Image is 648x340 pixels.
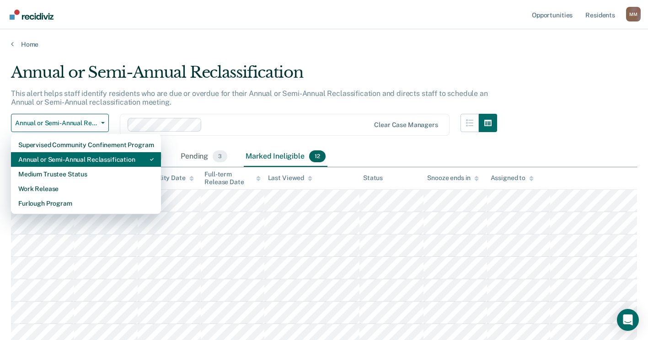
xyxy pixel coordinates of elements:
[363,174,383,182] div: Status
[617,309,639,331] div: Open Intercom Messenger
[15,119,97,127] span: Annual or Semi-Annual Reclassification
[204,170,260,186] div: Full-term Release Date
[11,114,109,132] button: Annual or Semi-Annual Reclassification
[626,7,641,21] button: Profile dropdown button
[10,10,54,20] img: Recidiviz
[18,138,154,152] div: Supervised Community Confinement Program
[11,63,497,89] div: Annual or Semi-Annual Reclassification
[244,147,327,167] div: Marked Ineligible12
[213,150,227,162] span: 3
[18,181,154,196] div: Work Release
[18,152,154,167] div: Annual or Semi-Annual Reclassification
[18,196,154,211] div: Furlough Program
[309,150,326,162] span: 12
[179,147,229,167] div: Pending3
[374,121,438,129] div: Clear case managers
[11,40,637,48] a: Home
[141,174,194,182] div: Eligibility Date
[18,167,154,181] div: Medium Trustee Status
[268,174,312,182] div: Last Viewed
[427,174,479,182] div: Snooze ends in
[491,174,534,182] div: Assigned to
[11,89,488,106] p: This alert helps staff identify residents who are due or overdue for their Annual or Semi-Annual ...
[626,7,641,21] div: M M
